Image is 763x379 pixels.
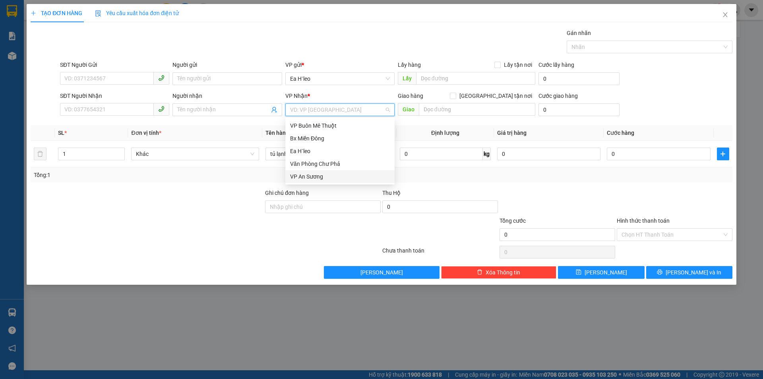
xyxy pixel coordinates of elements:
div: Văn Phòng Chư Phả [290,159,390,168]
button: delete [34,148,46,160]
span: VP Nhận [285,93,308,99]
button: save[PERSON_NAME] [558,266,644,279]
button: plus [717,148,729,160]
button: deleteXóa Thông tin [441,266,557,279]
input: 0 [497,148,600,160]
span: Định lượng [431,130,459,136]
span: Xóa Thông tin [486,268,520,277]
input: Cước giao hàng [538,103,620,116]
span: Đơn vị tính [131,130,161,136]
div: VP An Sương [290,172,390,181]
input: Dọc đường [416,72,535,85]
div: Tổng: 1 [34,171,294,179]
span: Khác [136,148,254,160]
span: kg [483,148,491,160]
div: VP Buôn Mê Thuột [285,119,395,132]
button: [PERSON_NAME] [324,266,440,279]
span: Yêu cầu xuất hóa đơn điện tử [95,10,179,16]
input: VD: Bàn, Ghế [265,148,393,160]
span: [GEOGRAPHIC_DATA] tận nơi [456,91,535,100]
div: SĐT Người Nhận [60,91,169,100]
button: Close [714,4,736,26]
span: [PERSON_NAME] [585,268,627,277]
span: [PERSON_NAME] [360,268,403,277]
span: printer [657,269,662,276]
span: Tổng cước [500,218,526,224]
label: Gán nhãn [567,30,591,36]
span: plus [31,10,36,16]
div: VP gửi [285,60,395,69]
span: save [576,269,581,276]
img: icon [95,10,101,17]
span: TẠO ĐƠN HÀNG [31,10,82,16]
span: Lấy tận nơi [501,60,535,69]
div: Ea H`leo [285,145,395,157]
span: close [722,12,728,18]
label: Cước lấy hàng [538,62,574,68]
span: phone [158,106,165,112]
div: Người nhận [172,91,282,100]
div: VP An Sương [285,170,395,183]
div: Văn Phòng Chư Phả [285,157,395,170]
input: Ghi chú đơn hàng [265,200,381,213]
span: Giao hàng [398,93,423,99]
span: Ea H`leo [290,73,390,85]
span: Cước hàng [607,130,634,136]
label: Ghi chú đơn hàng [265,190,309,196]
span: Thu Hộ [382,190,401,196]
div: Chưa thanh toán [381,246,499,260]
span: Giao [398,103,419,116]
div: Bx Miền Đông [285,132,395,145]
label: Hình thức thanh toán [617,218,670,224]
div: Ea H`leo [290,147,390,155]
span: [PERSON_NAME] và In [666,268,721,277]
input: Cước lấy hàng [538,72,620,85]
div: Bx Miền Đông [290,134,390,143]
span: Giá trị hàng [497,130,527,136]
div: Người gửi [172,60,282,69]
div: VP Buôn Mê Thuột [290,121,390,130]
span: user-add [271,107,277,113]
span: SL [58,130,64,136]
button: printer[PERSON_NAME] và In [646,266,732,279]
div: SĐT Người Gửi [60,60,169,69]
span: plus [717,151,729,157]
span: Tên hàng [265,130,289,136]
input: Dọc đường [419,103,535,116]
span: phone [158,75,165,81]
label: Cước giao hàng [538,93,578,99]
span: delete [477,269,482,276]
span: Lấy [398,72,416,85]
span: Lấy hàng [398,62,421,68]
